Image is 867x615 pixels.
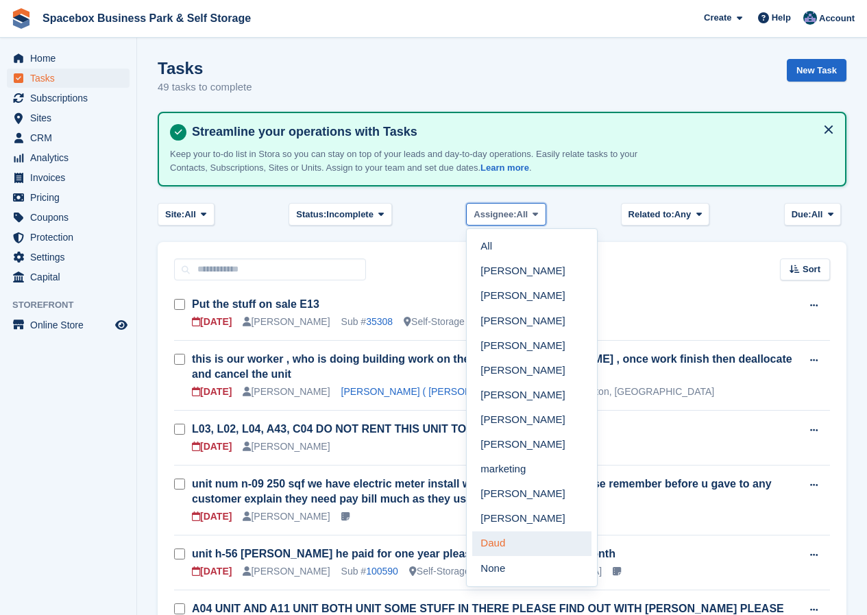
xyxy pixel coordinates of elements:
a: this is our worker , who is doing building work on the behalf of [PERSON_NAME] , once work finish... [192,353,792,380]
span: Invoices [30,168,112,187]
span: Coupons [30,208,112,227]
a: Daud [472,531,591,556]
a: menu [7,208,130,227]
span: Analytics [30,148,112,167]
span: Status: [296,208,326,221]
span: Help [772,11,791,25]
span: Settings [30,248,112,267]
span: Any [674,208,692,221]
a: [PERSON_NAME] [472,507,591,531]
span: Pricing [30,188,112,207]
a: menu [7,315,130,335]
span: CRM [30,128,112,147]
a: unit num n-09 250 sqf we have electric meter install with plug inside unit please remember before... [192,478,772,505]
a: None [472,556,591,581]
a: [PERSON_NAME] [472,309,591,333]
div: [DATE] [192,509,232,524]
div: [PERSON_NAME] [243,439,330,454]
span: Incomplete [326,208,374,221]
span: Subscriptions [30,88,112,108]
a: [PERSON_NAME] ( [PERSON_NAME]) [341,386,511,397]
a: [PERSON_NAME] [472,333,591,358]
span: Account [819,12,855,25]
span: All [811,208,823,221]
div: Self-Storage Aston, [GEOGRAPHIC_DATA] [404,315,596,329]
a: menu [7,108,130,128]
span: Home [30,49,112,68]
span: Capital [30,267,112,287]
a: [PERSON_NAME] [472,432,591,457]
span: Protection [30,228,112,247]
div: [PERSON_NAME] [243,315,330,329]
div: [DATE] [192,439,232,454]
a: menu [7,148,130,167]
a: Preview store [113,317,130,333]
button: Due: All [784,203,841,226]
a: [PERSON_NAME] [472,259,591,284]
span: Online Store [30,315,112,335]
a: menu [7,248,130,267]
a: menu [7,228,130,247]
a: [PERSON_NAME] [472,481,591,506]
a: New Task [787,59,846,82]
a: Learn more [480,162,529,173]
a: [PERSON_NAME] [472,358,591,383]
span: Storefront [12,298,136,312]
div: Self-Storage Aston, [GEOGRAPHIC_DATA] [522,385,714,399]
button: Site: All [158,203,215,226]
span: Due: [792,208,811,221]
div: [DATE] [192,315,232,329]
a: Put the stuff on sale E13 [192,298,319,310]
a: L03, L02, L04, A43, C04 DO NOT RENT THIS UNIT TO ANY CUSTOMER [192,423,557,435]
span: Sites [30,108,112,128]
button: Status: Incomplete [289,203,391,226]
a: Spacebox Business Park & Self Storage [37,7,256,29]
a: menu [7,88,130,108]
div: Sub # [341,564,398,579]
h1: Tasks [158,59,252,77]
span: Assignee: [474,208,516,221]
span: Site: [165,208,184,221]
div: Sub # [341,315,393,329]
a: menu [7,168,130,187]
a: menu [7,69,130,88]
button: Assignee: All [466,203,546,226]
a: menu [7,49,130,68]
img: Daud [803,11,817,25]
a: 35308 [366,316,393,327]
a: All [472,234,591,259]
a: [PERSON_NAME] [472,383,591,407]
h4: Streamline your operations with Tasks [186,124,834,140]
a: 100590 [366,566,398,577]
p: 49 tasks to complete [158,80,252,95]
div: [DATE] [192,564,232,579]
span: Related to: [628,208,674,221]
a: menu [7,128,130,147]
span: Create [704,11,731,25]
span: All [517,208,528,221]
p: Keep your to-do list in Stora so you can stay on top of your leads and day-to-day operations. Eas... [170,147,650,174]
a: menu [7,267,130,287]
span: All [184,208,196,221]
a: unit h-56 [PERSON_NAME] he paid for one year please mark as paid every month [192,548,615,559]
img: stora-icon-8386f47178a22dfd0bd8f6a31ec36ba5ce8667c1dd55bd0f319d3a0aa187defe.svg [11,8,32,29]
div: [PERSON_NAME] [243,564,330,579]
a: [PERSON_NAME] [472,284,591,309]
button: Related to: Any [621,203,709,226]
div: Self-Storage Aston, [GEOGRAPHIC_DATA] [409,564,602,579]
div: [DATE] [192,385,232,399]
div: [PERSON_NAME] [243,509,330,524]
a: marketing [472,457,591,481]
span: Tasks [30,69,112,88]
div: [PERSON_NAME] [243,385,330,399]
a: menu [7,188,130,207]
span: Sort [803,263,820,276]
a: [PERSON_NAME] [472,407,591,432]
